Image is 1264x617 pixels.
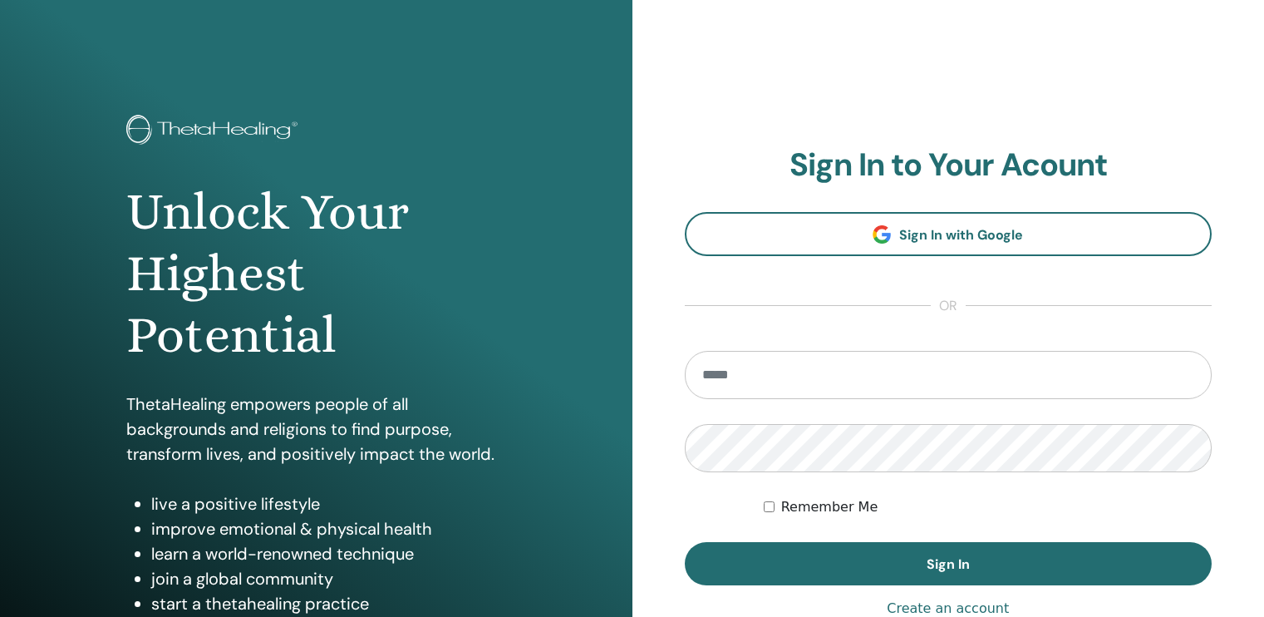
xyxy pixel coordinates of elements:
[126,181,506,367] h1: Unlock Your Highest Potential
[764,497,1212,517] div: Keep me authenticated indefinitely or until I manually logout
[151,591,506,616] li: start a thetahealing practice
[151,541,506,566] li: learn a world-renowned technique
[151,516,506,541] li: improve emotional & physical health
[781,497,878,517] label: Remember Me
[151,491,506,516] li: live a positive lifestyle
[151,566,506,591] li: join a global community
[685,212,1212,256] a: Sign In with Google
[126,392,506,466] p: ThetaHealing empowers people of all backgrounds and religions to find purpose, transform lives, a...
[927,555,970,573] span: Sign In
[685,146,1212,185] h2: Sign In to Your Acount
[931,296,966,316] span: or
[685,542,1212,585] button: Sign In
[899,226,1023,244] span: Sign In with Google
